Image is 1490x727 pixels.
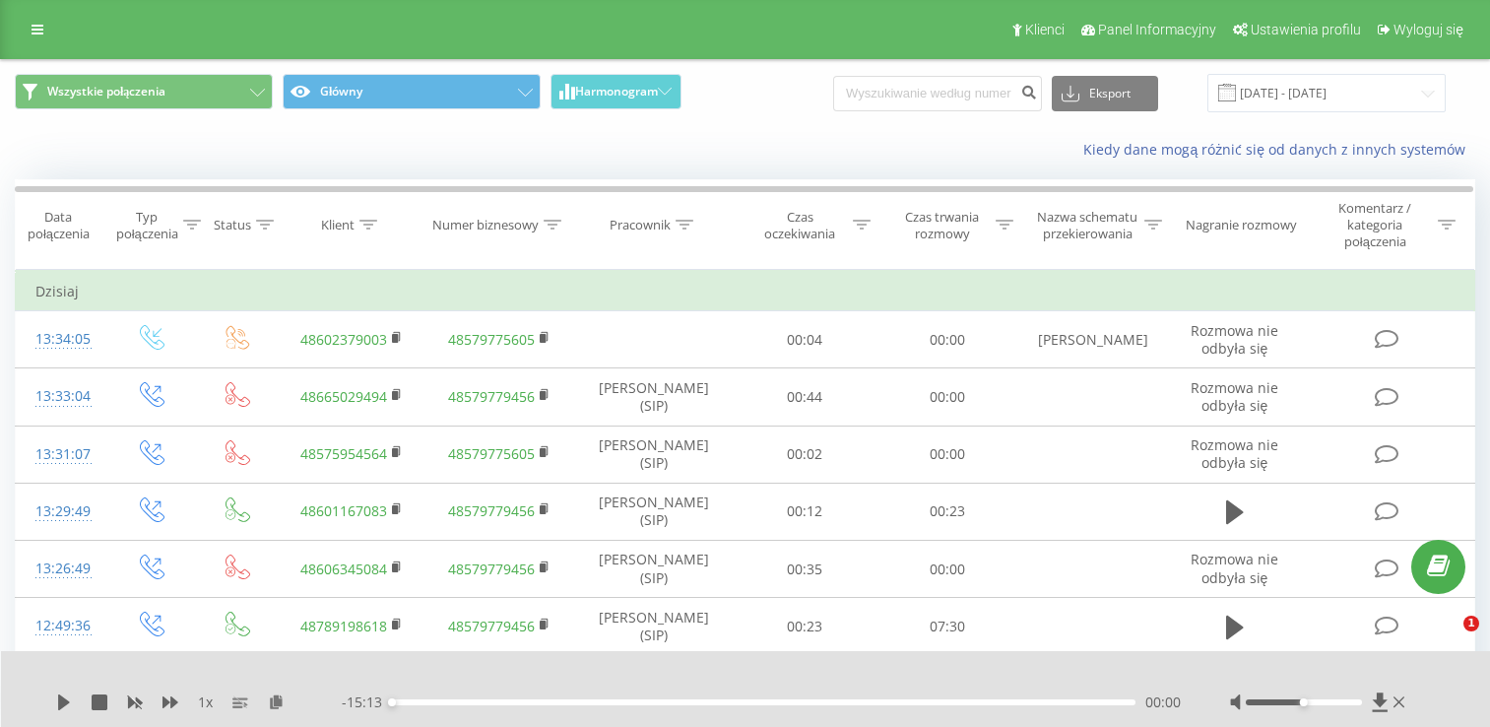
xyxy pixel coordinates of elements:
div: 12:49:36 [35,607,87,645]
div: Czas trwania rozmowy [893,209,991,242]
div: Nagranie rozmowy [1186,217,1297,233]
a: 48602379003 [300,330,387,349]
button: Harmonogram [551,74,681,109]
td: [PERSON_NAME] [1018,311,1166,368]
td: 00:00 [875,426,1018,483]
span: Rozmowa nie odbyła się [1191,321,1278,358]
div: Data połączenia [16,209,101,242]
td: [PERSON_NAME] (SIP) [574,426,734,483]
a: Kiedy dane mogą różnić się od danych z innych systemów [1083,140,1475,159]
span: - 15:13 [342,693,392,712]
div: Status [214,217,251,233]
td: 00:00 [875,541,1018,598]
span: 00:00 [1145,693,1181,712]
div: Klient [321,217,355,233]
td: 00:23 [734,598,876,655]
div: Accessibility label [1300,698,1308,706]
a: 48579779456 [448,387,535,406]
span: Klienci [1025,22,1065,37]
td: 00:23 [875,483,1018,540]
td: 00:04 [734,311,876,368]
td: 07:30 [875,598,1018,655]
div: Pracownik [610,217,671,233]
div: 13:26:49 [35,550,87,588]
a: 48789198618 [300,617,387,635]
div: Komentarz / kategoria połączenia [1318,200,1433,250]
div: 13:34:05 [35,320,87,359]
td: 00:00 [875,311,1018,368]
td: [PERSON_NAME] (SIP) [574,368,734,426]
td: [PERSON_NAME] (SIP) [574,541,734,598]
span: 1 [1463,616,1479,631]
a: 48579775605 [448,444,535,463]
div: Typ połączenia [116,209,178,242]
td: 00:12 [734,483,876,540]
a: 48606345084 [300,560,387,578]
iframe: Intercom live chat [1423,616,1470,663]
div: Nazwa schematu przekierowania [1036,209,1139,242]
td: Dzisiaj [16,272,1475,311]
div: Accessibility label [388,698,396,706]
span: Rozmowa nie odbyła się [1191,435,1278,472]
div: Numer biznesowy [432,217,539,233]
div: 13:29:49 [35,493,87,531]
td: 00:02 [734,426,876,483]
button: Wszystkie połączenia [15,74,273,109]
td: [PERSON_NAME] (SIP) [574,598,734,655]
div: 13:33:04 [35,377,87,416]
span: Wszystkie połączenia [47,84,165,99]
a: 48601167083 [300,501,387,520]
div: Czas oczekiwania [751,209,849,242]
td: 00:35 [734,541,876,598]
td: [PERSON_NAME] (SIP) [574,483,734,540]
a: 48665029494 [300,387,387,406]
span: Rozmowa nie odbyła się [1191,378,1278,415]
a: 48579779456 [448,560,535,578]
td: 00:00 [875,368,1018,426]
a: 48579779456 [448,501,535,520]
button: Główny [283,74,541,109]
span: Panel Informacyjny [1098,22,1216,37]
span: Harmonogram [575,85,658,99]
span: Ustawienia profilu [1251,22,1361,37]
span: Rozmowa nie odbyła się [1191,550,1278,586]
a: 48579775605 [448,330,535,349]
input: Wyszukiwanie według numeru [833,76,1042,111]
td: 00:44 [734,368,876,426]
span: 1 x [198,693,213,712]
button: Eksport [1052,76,1158,111]
a: 48579779456 [448,617,535,635]
div: 13:31:07 [35,435,87,474]
span: Wyloguj się [1393,22,1463,37]
a: 48575954564 [300,444,387,463]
